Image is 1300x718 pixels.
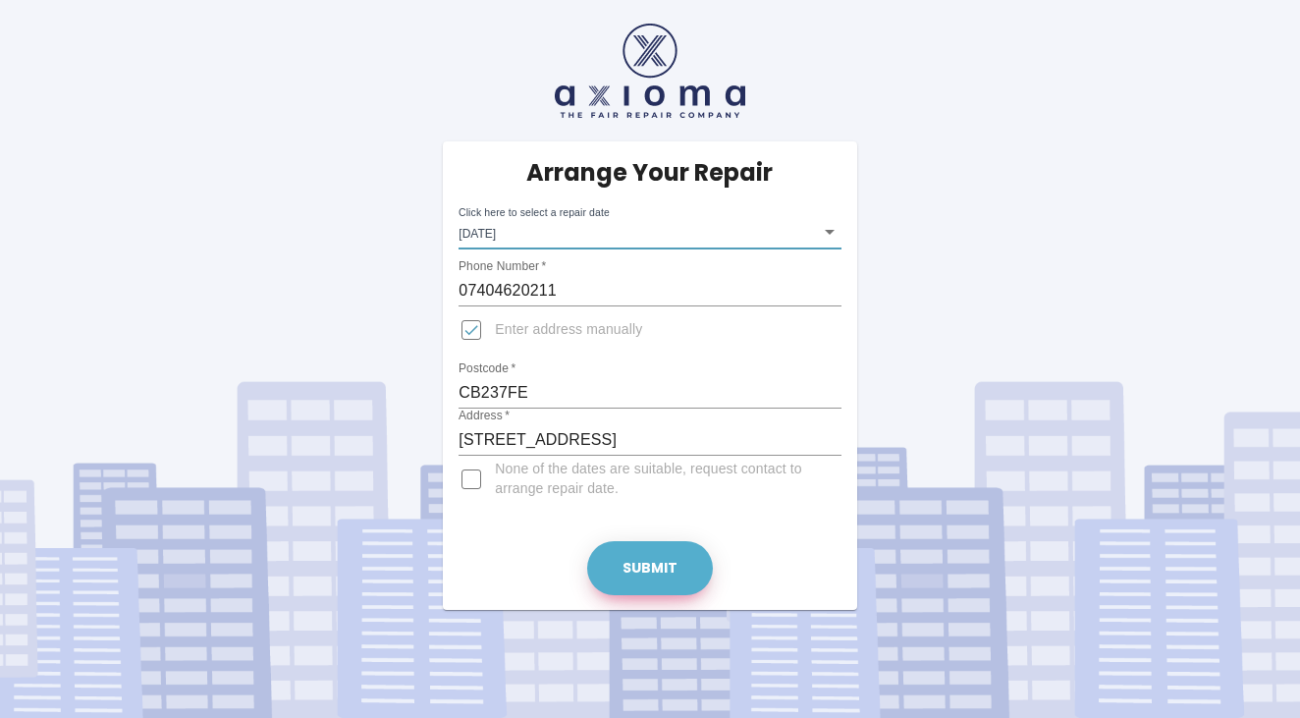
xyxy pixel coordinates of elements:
[459,214,840,249] div: [DATE]
[459,360,515,377] label: Postcode
[495,460,825,499] span: None of the dates are suitable, request contact to arrange repair date.
[495,320,642,340] span: Enter address manually
[526,157,773,189] h5: Arrange Your Repair
[587,541,713,595] button: Submit
[459,205,610,220] label: Click here to select a repair date
[459,258,546,275] label: Phone Number
[555,24,745,118] img: axioma
[459,408,510,424] label: Address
